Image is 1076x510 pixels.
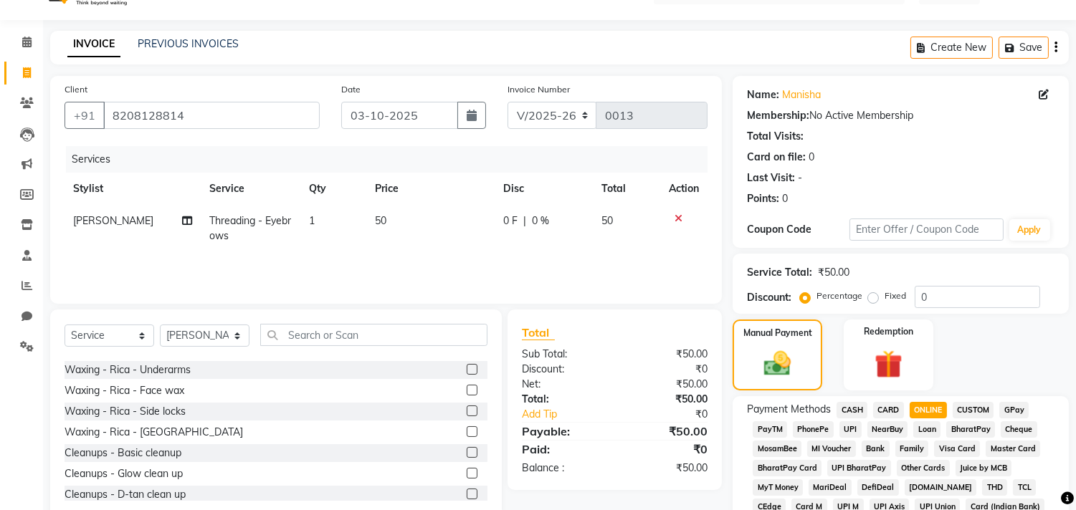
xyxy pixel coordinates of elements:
div: Service Total: [747,265,812,280]
div: No Active Membership [747,108,1054,123]
span: 50 [602,214,614,227]
div: ₹50.00 [615,392,719,407]
span: NearBuy [867,421,908,438]
span: TCL [1013,479,1036,496]
span: MyT Money [753,479,803,496]
div: Discount: [747,290,791,305]
label: Date [341,83,361,96]
div: Points: [747,191,779,206]
button: Apply [1009,219,1050,241]
span: | [523,213,526,228]
span: MariDeal [809,479,852,496]
div: ₹0 [615,362,719,377]
input: Search by Name/Mobile/Email/Code [103,102,320,129]
span: Total [522,325,555,340]
span: Bank [862,441,890,457]
div: Paid: [511,441,615,458]
div: Services [66,146,718,173]
span: Other Cards [897,460,950,476]
div: ₹50.00 [615,347,719,362]
span: MosamBee [753,441,801,457]
div: Membership: [747,108,809,123]
label: Percentage [816,289,862,302]
img: _gift.svg [866,347,911,382]
a: Manisha [782,87,821,102]
span: BharatPay [946,421,995,438]
span: Loan [913,421,941,438]
th: Qty [300,173,366,205]
div: ₹0 [632,407,719,422]
span: [PERSON_NAME] [73,214,153,227]
span: GPay [999,402,1029,418]
th: Service [201,173,301,205]
span: 1 [309,214,315,227]
button: +91 [65,102,105,129]
span: 0 % [532,213,549,228]
div: ₹50.00 [615,461,719,476]
label: Invoice Number [508,83,570,96]
span: Threading - Eyebrows [210,214,292,242]
span: UPI BharatPay [827,460,891,476]
div: Waxing - Rica - Side locks [65,404,186,419]
div: - [798,170,802,186]
label: Client [65,83,87,96]
span: 0 F [503,213,518,228]
span: Visa Card [934,441,980,457]
span: Cheque [1001,421,1037,438]
button: Create New [910,37,993,59]
a: Add Tip [511,407,632,422]
span: PhonePe [793,421,834,438]
span: [DOMAIN_NAME] [905,479,977,496]
div: Cleanups - D-tan clean up [65,487,186,502]
a: PREVIOUS INVOICES [138,37,239,50]
span: ONLINE [910,402,947,418]
div: Cleanups - Basic cleanup [65,446,181,461]
span: CASH [837,402,867,418]
th: Total [594,173,661,205]
span: PayTM [753,421,787,438]
div: Net: [511,377,615,392]
div: Coupon Code [747,222,849,237]
span: DefiDeal [857,479,899,496]
button: Save [999,37,1049,59]
th: Price [366,173,495,205]
div: Waxing - Rica - [GEOGRAPHIC_DATA] [65,425,243,440]
span: UPI [839,421,862,438]
input: Enter Offer / Coupon Code [849,218,1003,241]
label: Manual Payment [743,327,812,340]
div: ₹0 [615,441,719,458]
div: Name: [747,87,779,102]
div: Payable: [511,423,615,440]
div: ₹50.00 [818,265,849,280]
span: Juice by MCB [956,460,1012,476]
div: Total Visits: [747,129,804,144]
div: 0 [782,191,788,206]
div: 0 [809,150,814,165]
div: Waxing - Rica - Face wax [65,383,184,398]
span: Master Card [986,441,1040,457]
div: Card on file: [747,150,806,165]
div: Balance : [511,461,615,476]
span: CARD [873,402,904,418]
span: CUSTOM [953,402,994,418]
span: Family [895,441,929,457]
div: Cleanups - Glow clean up [65,466,183,481]
label: Fixed [885,289,906,302]
span: THD [982,479,1007,496]
div: Sub Total: [511,347,615,362]
img: _cash.svg [756,348,799,379]
span: 50 [375,214,386,227]
div: Total: [511,392,615,407]
span: Payment Methods [747,402,831,417]
label: Redemption [864,325,913,338]
th: Stylist [65,173,201,205]
div: Last Visit: [747,170,795,186]
th: Disc [495,173,593,205]
span: BharatPay Card [753,460,822,476]
div: Discount: [511,362,615,377]
th: Action [660,173,708,205]
div: ₹50.00 [615,377,719,392]
a: INVOICE [67,32,120,57]
div: ₹50.00 [615,423,719,440]
div: Waxing - Rica - Underarms [65,362,191,377]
